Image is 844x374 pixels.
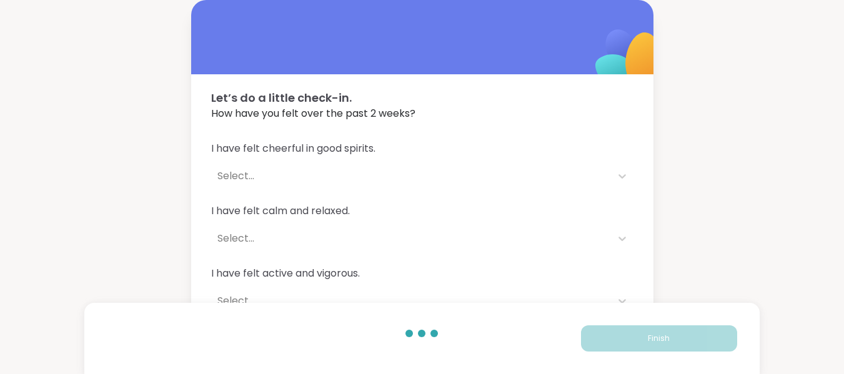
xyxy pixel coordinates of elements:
[211,106,633,121] span: How have you felt over the past 2 weeks?
[211,89,633,106] span: Let’s do a little check-in.
[217,293,605,308] div: Select...
[211,266,633,281] span: I have felt active and vigorous.
[217,169,605,184] div: Select...
[648,333,670,344] span: Finish
[211,141,633,156] span: I have felt cheerful in good spirits.
[211,204,633,219] span: I have felt calm and relaxed.
[581,325,737,352] button: Finish
[217,231,605,246] div: Select...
